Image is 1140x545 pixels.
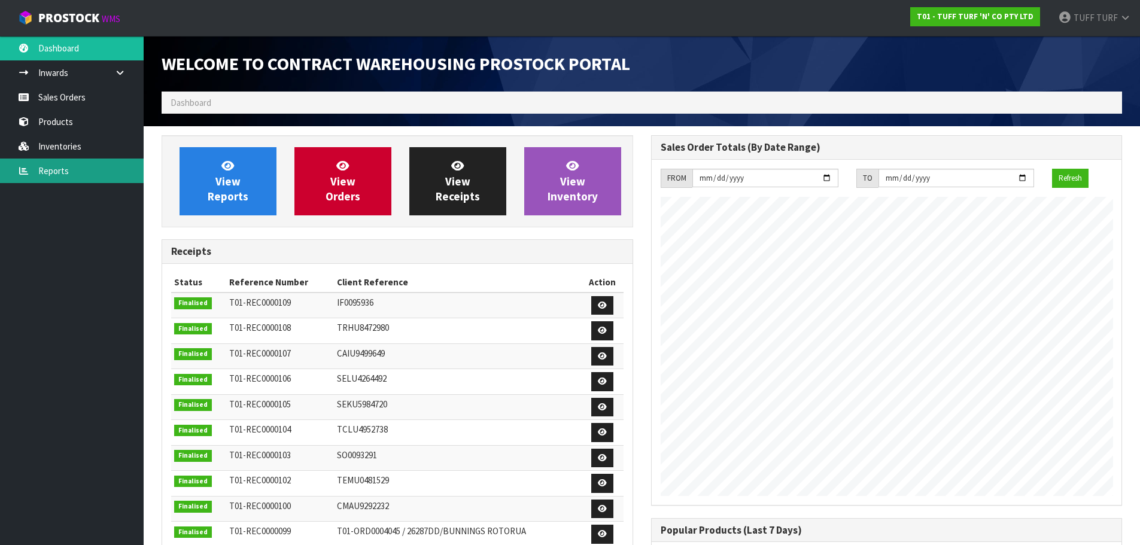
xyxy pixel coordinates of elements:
span: T01-REC0000102 [229,474,291,486]
span: SEKU5984720 [337,398,387,410]
th: Action [582,273,624,292]
span: T01-REC0000104 [229,424,291,435]
a: ViewOrders [294,147,391,215]
h3: Receipts [171,246,624,257]
th: Client Reference [334,273,582,292]
span: Finalised [174,323,212,335]
span: Finalised [174,297,212,309]
a: ViewReports [180,147,276,215]
span: View Inventory [548,159,598,203]
span: CMAU9292232 [337,500,389,511]
span: TRHU8472980 [337,322,389,333]
span: T01-REC0000106 [229,373,291,384]
span: T01-REC0000109 [229,297,291,308]
span: T01-REC0000107 [229,348,291,359]
span: View Reports [208,159,248,203]
span: Finalised [174,476,212,488]
span: IF0095936 [337,297,373,308]
span: T01-REC0000103 [229,449,291,461]
div: TO [856,169,878,188]
small: WMS [102,13,120,25]
strong: T01 - TUFF TURF 'N' CO PTY LTD [917,11,1033,22]
span: T01-REC0000108 [229,322,291,333]
span: T01-REC0000100 [229,500,291,511]
div: FROM [661,169,692,188]
span: CAIU9499649 [337,348,385,359]
span: TUFF TURF [1074,12,1118,23]
img: cube-alt.png [18,10,33,25]
span: Finalised [174,374,212,386]
button: Refresh [1052,169,1089,188]
span: ProStock [38,10,99,26]
span: TCLU4952738 [337,424,388,435]
th: Reference Number [226,273,334,292]
span: Welcome to Contract Warehousing ProStock Portal [162,52,630,75]
span: Finalised [174,450,212,462]
span: Dashboard [171,97,211,108]
span: View Receipts [436,159,480,203]
span: T01-ORD0004045 / 26287DD/BUNNINGS ROTORUA [337,525,526,537]
span: Finalised [174,348,212,360]
span: SELU4264492 [337,373,387,384]
h3: Popular Products (Last 7 Days) [661,525,1113,536]
span: Finalised [174,501,212,513]
th: Status [171,273,226,292]
span: TEMU0481529 [337,474,389,486]
h3: Sales Order Totals (By Date Range) [661,142,1113,153]
a: ViewReceipts [409,147,506,215]
span: Finalised [174,526,212,538]
span: T01-REC0000099 [229,525,291,537]
span: Finalised [174,399,212,411]
a: ViewInventory [524,147,621,215]
span: View Orders [326,159,360,203]
span: SO0093291 [337,449,377,461]
span: T01-REC0000105 [229,398,291,410]
span: Finalised [174,425,212,437]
